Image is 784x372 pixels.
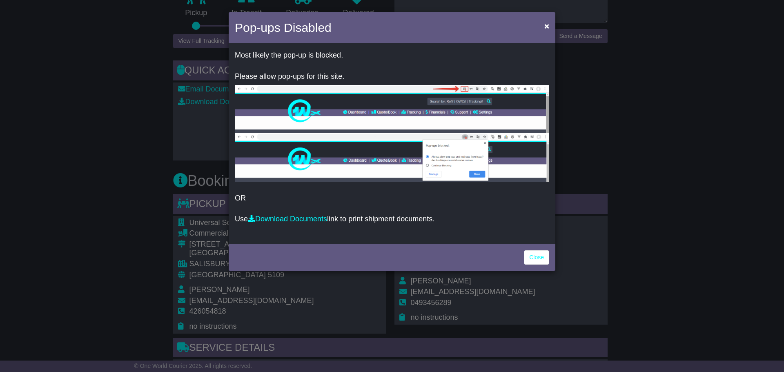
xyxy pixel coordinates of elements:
[235,85,549,133] img: allow-popup-1.png
[235,72,549,81] p: Please allow pop-ups for this site.
[544,21,549,31] span: ×
[524,250,549,265] a: Close
[248,215,327,223] a: Download Documents
[229,45,555,242] div: OR
[540,18,553,34] button: Close
[235,133,549,182] img: allow-popup-2.png
[235,18,332,37] h4: Pop-ups Disabled
[235,215,549,224] p: Use link to print shipment documents.
[235,51,549,60] p: Most likely the pop-up is blocked.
